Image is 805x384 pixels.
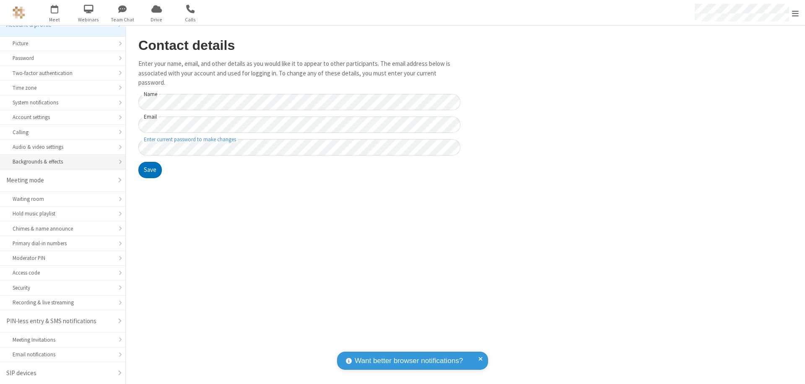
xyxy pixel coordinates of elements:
div: Security [13,284,113,292]
div: Hold music playlist [13,210,113,218]
span: Webinars [73,16,104,23]
div: SIP devices [6,368,113,378]
div: Meeting Invitations [13,336,113,344]
span: Meet [39,16,70,23]
input: Name [138,94,460,110]
h2: Contact details [138,38,460,53]
span: Calls [175,16,206,23]
div: Calling [13,128,113,136]
span: Drive [141,16,172,23]
input: Enter current password to make changes [138,139,460,156]
div: Moderator PIN [13,254,113,262]
div: Email notifications [13,350,113,358]
div: Time zone [13,84,113,92]
div: Backgrounds & effects [13,158,113,166]
div: Recording & live streaming [13,298,113,306]
div: Audio & video settings [13,143,113,151]
div: Meeting mode [6,176,113,185]
div: Access code [13,269,113,277]
div: Waiting room [13,195,113,203]
div: PIN-less entry & SMS notifications [6,317,113,326]
button: Save [138,162,162,179]
input: Email [138,117,460,133]
span: Want better browser notifications? [355,355,463,366]
div: Password [13,54,113,62]
div: Two-factor authentication [13,69,113,77]
p: Enter your name, email, and other details as you would like it to appear to other participants. T... [138,59,460,88]
span: Team Chat [107,16,138,23]
div: Chimes & name announce [13,225,113,233]
div: Account settings [13,113,113,121]
img: QA Selenium DO NOT DELETE OR CHANGE [13,6,25,19]
div: Picture [13,39,113,47]
div: System notifications [13,99,113,106]
div: Primary dial-in numbers [13,239,113,247]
